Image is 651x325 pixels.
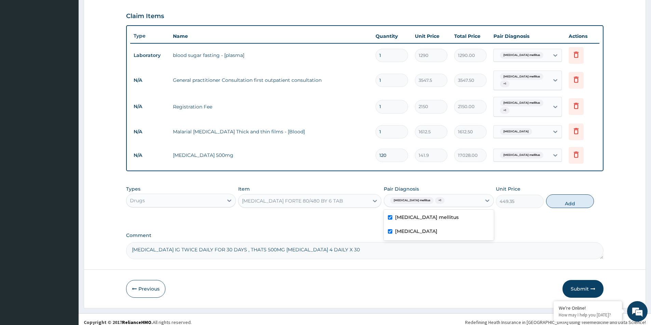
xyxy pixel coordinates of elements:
[130,74,169,87] td: N/A
[496,186,520,192] label: Unit Price
[490,29,565,43] th: Pair Diagnosis
[395,214,459,221] label: [MEDICAL_DATA] mellitus
[546,194,594,208] button: Add
[126,233,603,238] label: Comment
[13,34,28,51] img: d_794563401_company_1708531726252_794563401
[130,30,169,42] th: Type
[169,73,372,87] td: General practitioner Consultation first outpatient consultation
[451,29,490,43] th: Total Price
[130,197,145,204] div: Drugs
[130,125,169,138] td: N/A
[238,186,250,192] label: Item
[562,280,603,298] button: Submit
[3,186,130,210] textarea: Type your message and hit 'Enter'
[565,29,599,43] th: Actions
[126,13,164,20] h3: Claim Items
[500,100,543,106] span: [MEDICAL_DATA] mellitus
[384,186,419,192] label: Pair Diagnosis
[390,197,434,204] span: [MEDICAL_DATA] mellitus
[395,228,437,235] label: [MEDICAL_DATA]
[169,100,372,114] td: Registration Fee
[130,100,169,113] td: N/A
[559,305,617,311] div: We're Online!
[500,52,543,59] span: [MEDICAL_DATA] mellitus
[126,280,165,298] button: Previous
[411,29,451,43] th: Unit Price
[130,49,169,62] td: Laboratory
[372,29,411,43] th: Quantity
[36,38,115,47] div: Chat with us now
[500,107,510,114] span: + 1
[169,48,372,62] td: blood sugar fasting - [plasma]
[169,29,372,43] th: Name
[500,73,543,80] span: [MEDICAL_DATA] mellitus
[559,312,617,318] p: How may I help you today?
[500,152,543,159] span: [MEDICAL_DATA] mellitus
[169,148,372,162] td: [MEDICAL_DATA] 500mg
[40,86,94,155] span: We're online!
[169,125,372,138] td: Malarial [MEDICAL_DATA] Thick and thin films - [Blood]
[435,197,445,204] span: + 1
[500,128,532,135] span: [MEDICAL_DATA]
[112,3,128,20] div: Minimize live chat window
[500,80,510,87] span: + 1
[126,186,140,192] label: Types
[242,197,343,204] div: [MEDICAL_DATA] FORTE 80/480 BY 6 TAB
[130,149,169,162] td: N/A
